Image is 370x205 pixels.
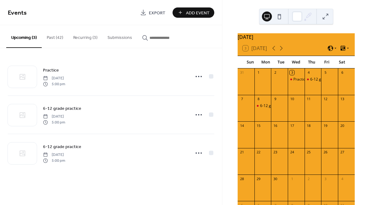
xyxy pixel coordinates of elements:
[273,56,288,68] div: Tue
[293,77,307,82] div: Practice
[240,70,244,75] div: 31
[288,77,305,82] div: Practice
[240,150,244,155] div: 21
[305,77,321,82] div: 6-12 grade practice
[240,176,244,181] div: 28
[273,70,277,75] div: 2
[340,123,344,128] div: 20
[68,25,102,47] button: Recurring (3)
[290,176,294,181] div: 1
[43,67,59,74] a: Practice
[240,123,244,128] div: 14
[340,70,344,75] div: 6
[254,103,271,109] div: 6-12 grade practice
[323,176,328,181] div: 3
[43,76,65,81] span: [DATE]
[43,143,81,150] a: 6-12 grade practice
[323,150,328,155] div: 26
[258,56,273,68] div: Mon
[273,97,277,101] div: 9
[6,25,42,48] button: Upcoming (3)
[256,150,261,155] div: 22
[260,103,294,109] div: 6-12 grade practice
[334,56,350,68] div: Sat
[256,123,261,128] div: 15
[149,10,165,16] span: Export
[135,7,170,18] a: Export
[306,123,311,128] div: 18
[273,150,277,155] div: 23
[306,97,311,101] div: 11
[273,123,277,128] div: 16
[290,150,294,155] div: 24
[43,119,65,125] span: 5:00 pm
[340,150,344,155] div: 27
[8,7,27,19] span: Events
[238,33,355,41] div: [DATE]
[256,70,261,75] div: 1
[290,123,294,128] div: 17
[43,105,81,112] a: 6-12 grade practice
[310,77,344,82] div: 6-12 grade practice
[43,152,65,158] span: [DATE]
[240,97,244,101] div: 7
[290,70,294,75] div: 3
[243,56,258,68] div: Sun
[290,97,294,101] div: 10
[288,56,304,68] div: Wed
[273,176,277,181] div: 30
[304,56,319,68] div: Thu
[323,97,328,101] div: 12
[340,176,344,181] div: 4
[42,25,68,47] button: Past (42)
[306,70,311,75] div: 4
[323,70,328,75] div: 5
[306,176,311,181] div: 2
[43,144,81,150] span: 6-12 grade practice
[43,81,65,87] span: 5:00 pm
[43,114,65,119] span: [DATE]
[323,123,328,128] div: 19
[102,25,137,47] button: Submissions
[173,7,214,18] button: Add Event
[256,97,261,101] div: 8
[43,158,65,163] span: 5:00 pm
[186,10,210,16] span: Add Event
[256,176,261,181] div: 29
[43,105,81,112] span: 6-12 grade practice
[306,150,311,155] div: 25
[319,56,334,68] div: Fri
[340,97,344,101] div: 13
